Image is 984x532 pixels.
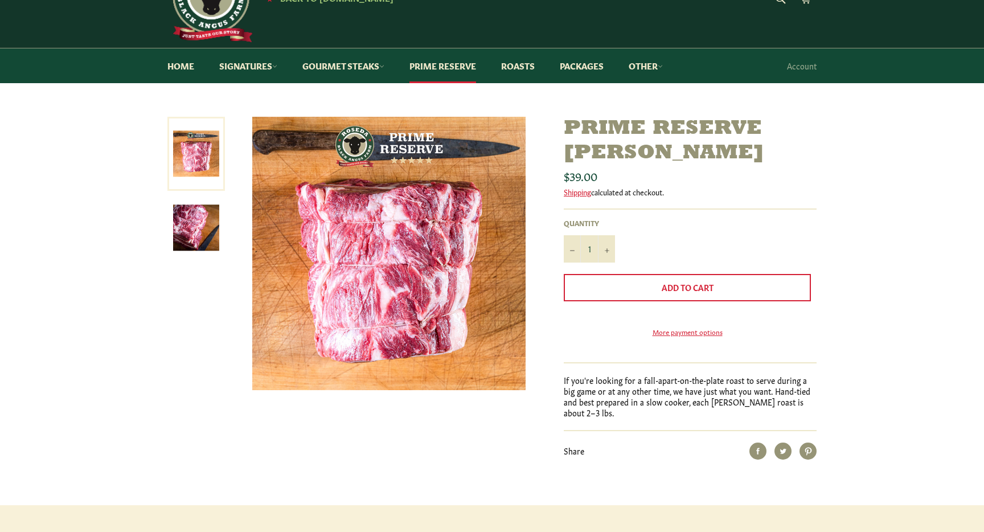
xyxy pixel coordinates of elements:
[564,187,817,197] div: calculated at checkout.
[564,186,591,197] a: Shipping
[564,218,615,228] label: Quantity
[564,274,811,301] button: Add to Cart
[617,48,674,83] a: Other
[564,327,811,337] a: More payment options
[173,204,219,251] img: Prime Reserve Chuck Roast
[156,48,206,83] a: Home
[548,48,615,83] a: Packages
[490,48,546,83] a: Roasts
[564,117,817,166] h1: Prime Reserve [PERSON_NAME]
[598,235,615,263] button: Increase item quantity by one
[564,167,597,183] span: $39.00
[662,281,714,293] span: Add to Cart
[252,117,526,390] img: Prime Reserve Chuck Roast
[564,375,817,419] p: If you're looking for a fall-apart-on-the-plate roast to serve during a big game or at any other ...
[291,48,396,83] a: Gourmet Steaks
[781,49,822,83] a: Account
[208,48,289,83] a: Signatures
[564,445,584,456] span: Share
[398,48,487,83] a: Prime Reserve
[564,235,581,263] button: Reduce item quantity by one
